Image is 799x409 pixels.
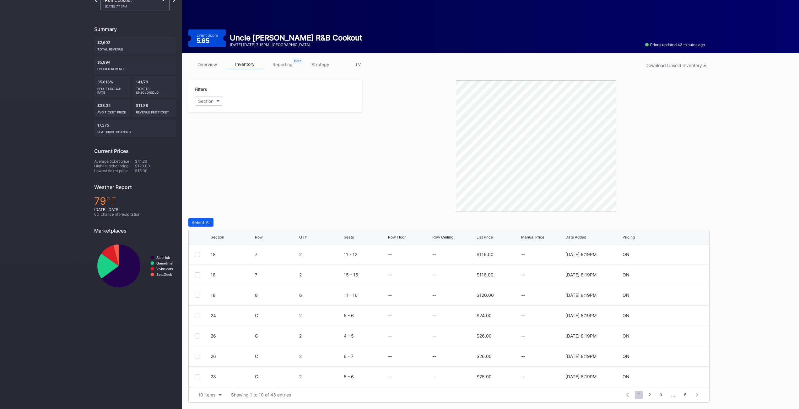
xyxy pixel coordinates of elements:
[299,374,342,379] div: 2
[642,61,710,70] button: Download Unsold Inventory
[645,391,654,399] span: 2
[211,235,224,239] div: Section
[97,128,173,134] div: seat price changes
[432,272,436,277] div: --
[344,333,386,338] div: 4 - 5
[231,392,291,397] div: Showing 1 to 10 of 43 entries
[344,252,386,257] div: 11 - 12
[565,292,597,298] div: [DATE] 8:19PM
[344,313,386,318] div: 5 - 6
[226,60,264,69] a: inventory
[255,252,298,257] div: 7
[135,164,176,168] div: $120.00
[211,292,253,298] div: 18
[432,252,436,257] div: --
[299,354,342,359] div: 2
[211,333,253,338] div: 26
[211,313,253,318] div: 24
[97,84,127,94] div: Sell Through Rate
[105,4,159,8] div: [DATE] 7:15PM
[344,354,386,359] div: 6 - 7
[255,272,298,277] div: 7
[255,374,298,379] div: C
[94,228,176,234] div: Marketplaces
[521,354,564,359] div: --
[623,374,629,379] div: ON
[623,333,629,338] div: ON
[94,195,176,207] div: 79
[477,252,494,257] div: $116.00
[565,333,597,338] div: [DATE] 8:19PM
[388,333,392,338] div: --
[623,354,629,359] div: ON
[645,63,706,68] div: Download Unsold Inventory
[97,65,173,71] div: Unsold Revenue
[94,120,176,137] div: 17,375
[97,108,127,114] div: Avg ticket price
[94,184,176,190] div: Weather Report
[255,292,298,298] div: 8
[432,292,436,298] div: --
[623,272,629,277] div: ON
[299,333,342,338] div: 2
[255,333,298,338] div: C
[156,267,173,271] text: VividSeats
[230,42,362,47] div: [DATE] [DATE] 7:15PM | [GEOGRAPHIC_DATA]
[565,313,597,318] div: [DATE] 8:19PM
[432,374,436,379] div: --
[477,354,492,359] div: $26.00
[299,292,342,298] div: 6
[192,220,210,225] div: Select All
[94,164,135,168] div: Highest ticket price
[388,374,392,379] div: --
[477,313,492,318] div: $24.00
[94,212,176,217] div: 0 % chance of precipitation
[477,333,492,338] div: $26.00
[521,374,564,379] div: --
[299,272,342,277] div: 2
[656,391,665,399] span: 3
[477,272,494,277] div: $116.00
[635,391,643,399] span: 1
[521,313,564,318] div: --
[255,313,298,318] div: C
[135,159,176,164] div: $41.80
[94,76,130,97] div: 35.616%
[94,26,176,32] div: Summary
[156,256,170,260] text: StubHub
[195,87,356,92] div: Filters
[156,273,172,276] text: SeatGeek
[565,252,597,257] div: [DATE] 8:19PM
[623,313,629,318] div: ON
[301,60,339,69] a: strategy
[344,235,354,239] div: Seats
[94,148,176,154] div: Current Prices
[432,235,453,239] div: Row Ceiling
[94,100,130,117] div: $33.35
[388,235,406,239] div: Row Floor
[623,235,635,239] div: Pricing
[106,195,116,207] span: ℉
[681,391,689,399] span: 5
[211,252,253,257] div: 18
[156,261,173,265] text: Gametime
[521,333,564,338] div: --
[211,374,253,379] div: 28
[97,45,173,51] div: Total Revenue
[264,60,301,69] a: reporting
[344,374,386,379] div: 5 - 6
[477,374,492,379] div: $25.00
[565,272,597,277] div: [DATE] 8:19PM
[299,252,342,257] div: 2
[198,98,213,104] div: Section
[94,57,176,74] div: $5,894
[565,354,597,359] div: [DATE] 8:19PM
[521,235,544,239] div: Manual Price
[195,97,223,106] button: Section
[565,374,597,379] div: [DATE] 8:19PM
[623,252,629,257] div: ON
[623,292,629,298] div: ON
[299,313,342,318] div: 2
[198,392,215,397] div: 10 items
[388,272,392,277] div: --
